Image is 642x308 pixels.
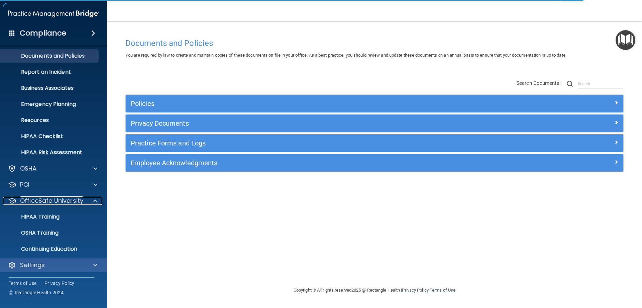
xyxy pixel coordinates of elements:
[20,28,66,38] h4: Compliance
[4,53,96,59] p: Documents and Policies
[20,181,29,189] p: PCI
[8,7,99,20] img: PMB logo
[526,260,634,287] iframe: Drift Widget Chat Controller
[567,81,573,87] img: ic-search.3b580494.png
[8,261,97,269] a: Settings
[4,213,60,220] p: HIPAA Training
[4,149,96,156] p: HIPAA Risk Assessment
[44,280,75,287] a: Privacy Policy
[8,181,97,189] a: PCI
[402,288,428,293] a: Privacy Policy
[8,165,97,173] a: OSHA
[131,159,494,167] h5: Employee Acknowledgments
[8,197,97,205] a: OfficeSafe University
[4,133,96,140] p: HIPAA Checklist
[131,139,494,147] h5: Practice Forms and Logs
[4,117,96,124] p: Resources
[20,197,83,205] p: OfficeSafe University
[4,230,59,236] p: OSHA Training
[9,289,64,296] span: Ⓒ Rectangle Health 2024
[4,69,96,75] p: Report an Incident
[4,101,96,108] p: Emergency Planning
[131,120,494,127] h5: Privacy Documents
[616,30,635,50] button: Open Resource Center
[516,80,561,86] span: Search Documents:
[131,138,618,148] a: Practice Forms and Logs
[430,288,455,293] a: Terms of Use
[131,158,618,168] a: Employee Acknowledgments
[252,280,497,301] div: Copyright © All rights reserved 2025 @ Rectangle Health | |
[20,165,37,173] p: OSHA
[9,280,36,287] a: Terms of Use
[125,53,566,58] span: You are required by law to create and maintain copies of these documents on file in your office. ...
[4,246,96,252] p: Continuing Education
[20,261,45,269] p: Settings
[131,118,618,129] a: Privacy Documents
[131,98,618,109] a: Policies
[125,39,624,48] h4: Documents and Policies
[578,79,624,89] input: Search
[4,85,96,91] p: Business Associates
[131,100,494,107] h5: Policies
